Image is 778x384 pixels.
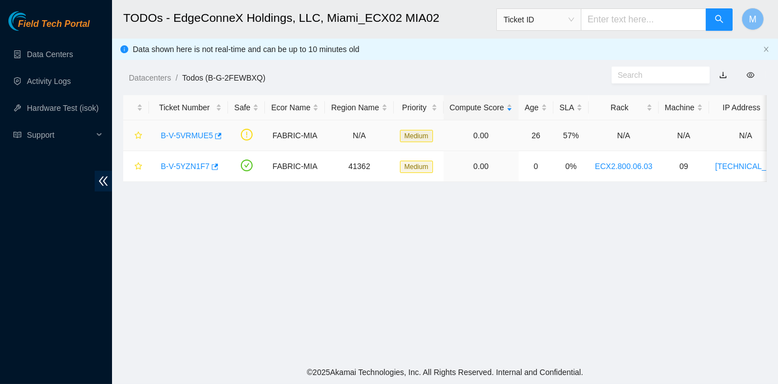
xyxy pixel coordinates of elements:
[241,129,253,141] span: exclamation-circle
[325,120,394,151] td: N/A
[742,8,764,30] button: M
[553,151,589,182] td: 0%
[659,120,709,151] td: N/A
[161,131,213,140] a: B-V-5VRMUE5
[27,77,71,86] a: Activity Logs
[161,162,209,171] a: B-V-5YZN1F7
[27,50,73,59] a: Data Centers
[444,151,519,182] td: 0.00
[27,124,93,146] span: Support
[400,161,433,173] span: Medium
[400,130,433,142] span: Medium
[581,8,706,31] input: Enter text here...
[618,69,695,81] input: Search
[749,12,756,26] span: M
[129,127,143,144] button: star
[659,151,709,182] td: 09
[589,120,659,151] td: N/A
[325,151,394,182] td: 41362
[134,162,142,171] span: star
[553,120,589,151] td: 57%
[706,8,733,31] button: search
[519,120,553,151] td: 26
[595,162,653,171] a: ECX2.800.06.03
[27,104,99,113] a: Hardware Test (isok)
[134,132,142,141] span: star
[8,20,90,35] a: Akamai TechnologiesField Tech Portal
[241,160,253,171] span: check-circle
[711,66,735,84] button: download
[182,73,265,82] a: Todos (B-G-2FEWBXQ)
[8,11,57,31] img: Akamai Technologies
[265,120,325,151] td: FABRIC-MIA
[129,73,171,82] a: Datacenters
[175,73,178,82] span: /
[444,120,519,151] td: 0.00
[504,11,574,28] span: Ticket ID
[719,71,727,79] a: download
[112,360,778,384] footer: © 2025 Akamai Technologies, Inc. All Rights Reserved. Internal and Confidential.
[747,71,754,79] span: eye
[715,15,724,25] span: search
[95,171,112,191] span: double-left
[519,151,553,182] td: 0
[763,46,770,53] button: close
[18,19,90,30] span: Field Tech Portal
[265,151,325,182] td: FABRIC-MIA
[129,157,143,175] button: star
[715,162,776,171] a: [TECHNICAL_ID]
[13,131,21,139] span: read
